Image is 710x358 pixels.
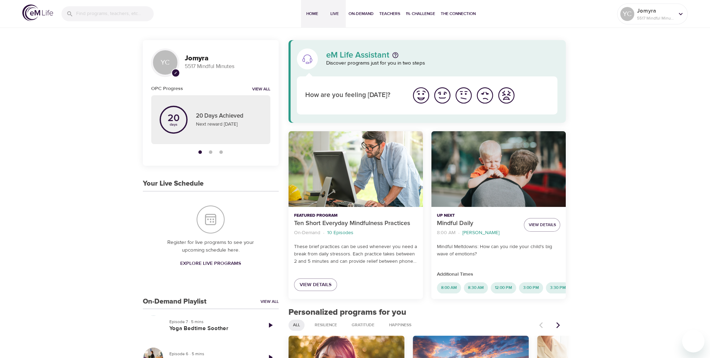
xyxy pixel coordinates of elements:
[410,85,432,106] button: I'm feeling great
[437,271,560,278] p: Additional Times
[168,113,180,123] p: 20
[157,239,265,254] p: Register for live programs to see your upcoming schedule here.
[169,319,256,325] p: Episode 7 · 5 mins
[143,315,164,336] button: Yoga Bedtime Soother
[437,229,455,237] p: 8:00 AM
[437,228,518,238] nav: breadcrumb
[288,320,305,331] div: All
[437,285,461,291] span: 8:00 AM
[546,282,570,293] div: 3:30 PM
[326,51,389,59] p: eM Life Assistant
[497,86,516,105] img: worst
[347,322,379,328] span: Gratitude
[22,5,53,21] img: logo
[454,86,473,105] img: ok
[491,282,516,293] div: 12:00 PM
[437,243,560,258] p: Mindful Meltdowns: How can you ride your child's big wave of emotions?
[682,330,704,352] iframe: Button to launch messaging window
[310,322,341,328] span: Resilience
[528,221,556,229] span: View Details
[76,6,154,21] input: Find programs, teachers, etc...
[441,10,476,17] span: The Connection
[432,85,453,106] button: I'm feeling good
[151,49,179,76] div: YC
[385,320,416,331] div: Happiness
[310,320,342,331] div: Resilience
[288,307,566,318] h2: Personalized programs for you
[169,325,256,332] h5: Yoga Bedtime Soother
[379,10,400,17] span: Teachers
[326,10,343,17] span: Live
[327,229,353,237] p: 10 Episodes
[262,317,279,334] a: Play Episode
[519,285,543,291] span: 3:00 PM
[406,10,435,17] span: 1% Challenge
[491,285,516,291] span: 12:00 PM
[143,298,206,306] h3: On-Demand Playlist
[302,53,313,65] img: eM Life Assistant
[524,218,560,232] button: View Details
[546,285,570,291] span: 3:30 PM
[462,229,499,237] p: [PERSON_NAME]
[305,90,402,100] p: How are you feeling [DATE]?
[185,54,270,62] h3: Jomyra
[294,228,417,238] nav: breadcrumb
[349,10,374,17] span: On-Demand
[294,278,337,291] a: View Details
[620,7,634,21] div: YC
[294,243,417,265] p: These brief practices can be used whenever you need a break from daily stressors. Each practice t...
[197,206,225,233] img: Your Live Schedule
[304,10,321,17] span: Home
[464,282,488,293] div: 8:30 AM
[347,320,379,331] div: Gratitude
[637,15,674,21] p: 5517 Mindful Minutes
[323,228,324,238] li: ·
[433,86,452,105] img: good
[294,229,320,237] p: On-Demand
[252,87,270,92] a: View all notifications
[519,282,543,293] div: 3:00 PM
[288,131,423,207] button: Ten Short Everyday Mindfulness Practices
[431,131,566,207] button: Mindful Daily
[437,282,461,293] div: 8:00 AM
[385,322,416,328] span: Happiness
[300,281,331,289] span: View Details
[261,299,279,305] a: View All
[550,318,566,333] button: Next items
[196,112,262,121] p: 20 Days Achieved
[294,212,417,219] p: Featured Program
[196,121,262,128] p: Next reward [DATE]
[294,219,417,228] p: Ten Short Everyday Mindfulness Practices
[168,123,180,126] p: days
[474,85,496,106] button: I'm feeling bad
[458,228,460,238] li: ·
[411,86,431,105] img: great
[326,59,558,67] p: Discover programs just for you in two steps
[143,180,204,188] h3: Your Live Schedule
[180,259,241,268] span: Explore Live Programs
[496,85,517,106] button: I'm feeling worst
[464,285,488,291] span: 8:30 AM
[475,86,495,105] img: bad
[437,212,518,219] p: Up Next
[437,219,518,228] p: Mindful Daily
[637,7,674,15] p: Jomyra
[453,85,474,106] button: I'm feeling ok
[185,62,270,70] p: 5517 Mindful Minutes
[169,351,256,357] p: Episode 6 · 5 mins
[289,322,304,328] span: All
[151,85,183,92] h6: OPC Progress
[177,257,244,270] a: Explore Live Programs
